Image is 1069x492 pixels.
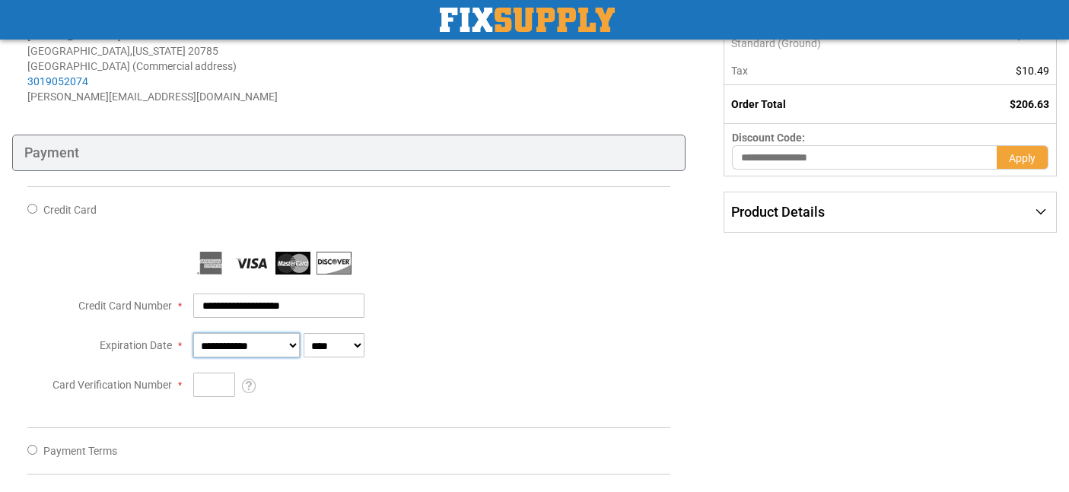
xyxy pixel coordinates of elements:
a: 3019052074 [27,75,88,87]
span: Credit Card Number [78,300,172,312]
th: Tax [724,57,943,85]
span: Credit Card [43,204,97,216]
span: Standard (Ground) [731,36,935,51]
span: Product Details [731,204,825,220]
button: Apply [997,145,1048,170]
span: [PERSON_NAME][EMAIL_ADDRESS][DOMAIN_NAME] [27,90,278,103]
a: store logo [440,8,615,32]
img: Discover [317,252,352,275]
span: Card Verification Number [52,379,172,391]
img: MasterCard [275,252,310,275]
img: American Express [193,252,228,275]
img: Visa [234,252,269,275]
span: $206.63 [1010,98,1049,110]
img: Fix Industrial Supply [440,8,615,32]
strong: Order Total [731,98,786,110]
span: [US_STATE] [132,45,186,57]
span: Payment Terms [43,445,117,457]
div: Payment [12,135,686,171]
span: Expiration Date [100,339,172,351]
span: Discount Code: [732,132,805,144]
span: Apply [1009,152,1036,164]
span: $10.49 [1016,65,1049,77]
